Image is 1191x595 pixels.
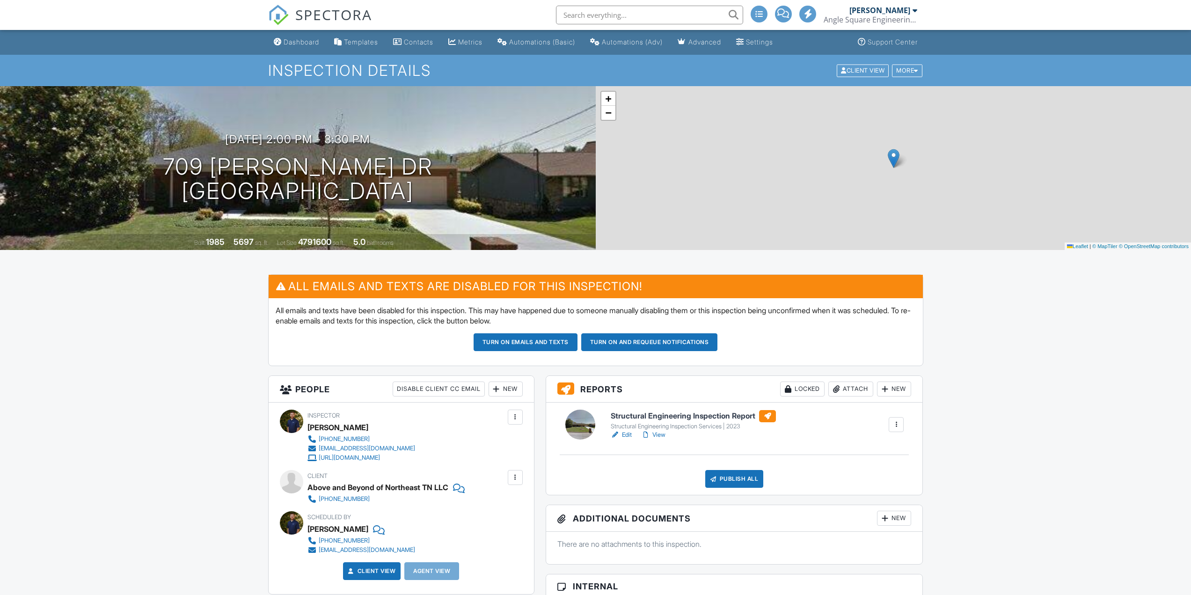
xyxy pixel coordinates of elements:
div: Automations (Adv) [602,38,663,46]
div: Attach [828,382,873,397]
div: Disable Client CC Email [393,382,485,397]
div: Above and Beyond of Northeast TN LLC [307,480,448,494]
span: Client [307,472,328,479]
div: More [892,64,922,77]
h6: Structural Engineering Inspection Report [611,410,776,422]
div: [PHONE_NUMBER] [319,537,370,544]
div: Locked [780,382,825,397]
div: Angle Square Engineering PLC [824,15,917,24]
span: Lot Size [277,239,297,246]
span: SPECTORA [295,5,372,24]
a: Support Center [854,34,921,51]
div: Settings [746,38,773,46]
h1: 709 [PERSON_NAME] Dr [GEOGRAPHIC_DATA] [163,154,433,204]
a: Contacts [389,34,437,51]
div: New [489,382,523,397]
a: [PHONE_NUMBER] [307,434,415,444]
a: Leaflet [1067,243,1088,249]
a: [URL][DOMAIN_NAME] [307,453,415,463]
a: Metrics [445,34,486,51]
span: sq.ft. [333,239,344,246]
a: Templates [330,34,382,51]
a: Structural Engineering Inspection Report Structural Engineering Inspection Services | 2023 [611,410,776,431]
a: Settings [732,34,777,51]
div: Client View [837,64,889,77]
h3: [DATE] 2:00 pm - 3:30 pm [225,133,370,146]
a: Dashboard [270,34,323,51]
span: | [1089,243,1091,249]
div: Structural Engineering Inspection Services | 2023 [611,423,776,430]
div: Contacts [404,38,433,46]
h3: Additional Documents [546,505,923,532]
div: Support Center [868,38,918,46]
a: Automations (Basic) [494,34,579,51]
div: Automations (Basic) [509,38,575,46]
a: [PHONE_NUMBER] [307,536,415,545]
div: 5697 [234,237,254,247]
a: View [641,430,665,440]
a: Zoom in [601,92,615,106]
div: New [877,511,911,526]
span: Scheduled By [307,514,351,521]
a: [PHONE_NUMBER] [307,494,457,504]
img: Marker [888,149,899,168]
div: [PERSON_NAME] [307,522,368,536]
span: Inspector [307,412,340,419]
div: 5.0 [353,237,365,247]
a: Edit [611,430,632,440]
a: Automations (Advanced) [586,34,666,51]
a: SPECTORA [268,13,372,32]
p: There are no attachments to this inspection. [557,539,912,549]
div: [PHONE_NUMBER] [319,495,370,503]
div: 1985 [206,237,225,247]
a: Client View [836,66,891,73]
h3: Reports [546,376,923,403]
h3: People [269,376,534,403]
a: © OpenStreetMap contributors [1119,243,1189,249]
span: sq. ft. [255,239,268,246]
div: New [877,382,911,397]
a: [EMAIL_ADDRESS][DOMAIN_NAME] [307,545,415,555]
p: All emails and texts have been disabled for this inspection. This may have happened due to someon... [276,305,916,326]
button: Turn on emails and texts [474,333,577,351]
div: [PERSON_NAME] [307,420,368,434]
span: + [605,93,611,104]
h1: Inspection Details [268,62,923,79]
span: Built [194,239,205,246]
div: Publish All [705,470,764,488]
div: [EMAIL_ADDRESS][DOMAIN_NAME] [319,445,415,452]
div: [EMAIL_ADDRESS][DOMAIN_NAME] [319,546,415,554]
input: Search everything... [556,6,743,24]
a: [EMAIL_ADDRESS][DOMAIN_NAME] [307,444,415,453]
div: Templates [344,38,378,46]
div: Advanced [688,38,721,46]
div: 4791600 [298,237,331,247]
a: Advanced [674,34,725,51]
h3: All emails and texts are disabled for this inspection! [269,275,923,298]
img: The Best Home Inspection Software - Spectora [268,5,289,25]
a: Client View [346,566,396,576]
div: [PHONE_NUMBER] [319,435,370,443]
div: Dashboard [284,38,319,46]
span: bathrooms [367,239,394,246]
button: Turn on and Requeue Notifications [581,333,718,351]
span: − [605,107,611,118]
div: [URL][DOMAIN_NAME] [319,454,380,462]
div: Metrics [458,38,482,46]
a: Zoom out [601,106,615,120]
a: © MapTiler [1092,243,1118,249]
div: [PERSON_NAME] [849,6,910,15]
